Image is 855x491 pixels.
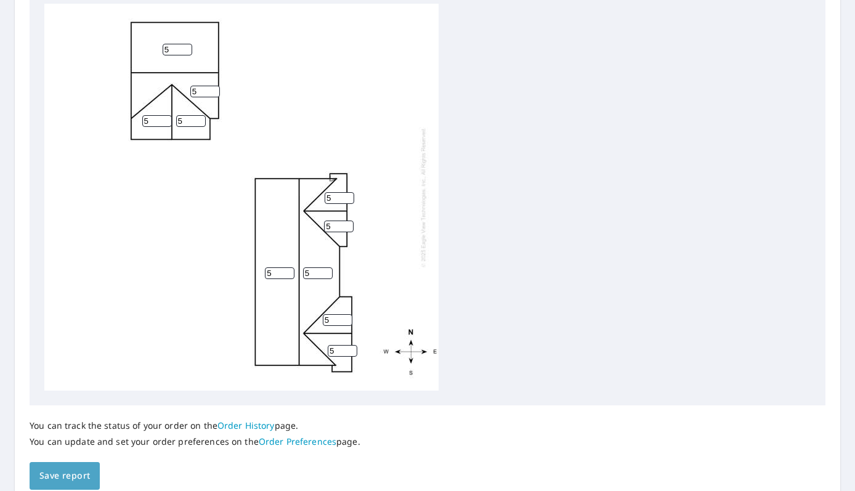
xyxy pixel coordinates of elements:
[30,462,100,490] button: Save report
[259,436,336,447] a: Order Preferences
[30,420,360,431] p: You can track the status of your order on the page.
[39,468,90,484] span: Save report
[30,436,360,447] p: You can update and set your order preferences on the page.
[217,420,275,431] a: Order History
